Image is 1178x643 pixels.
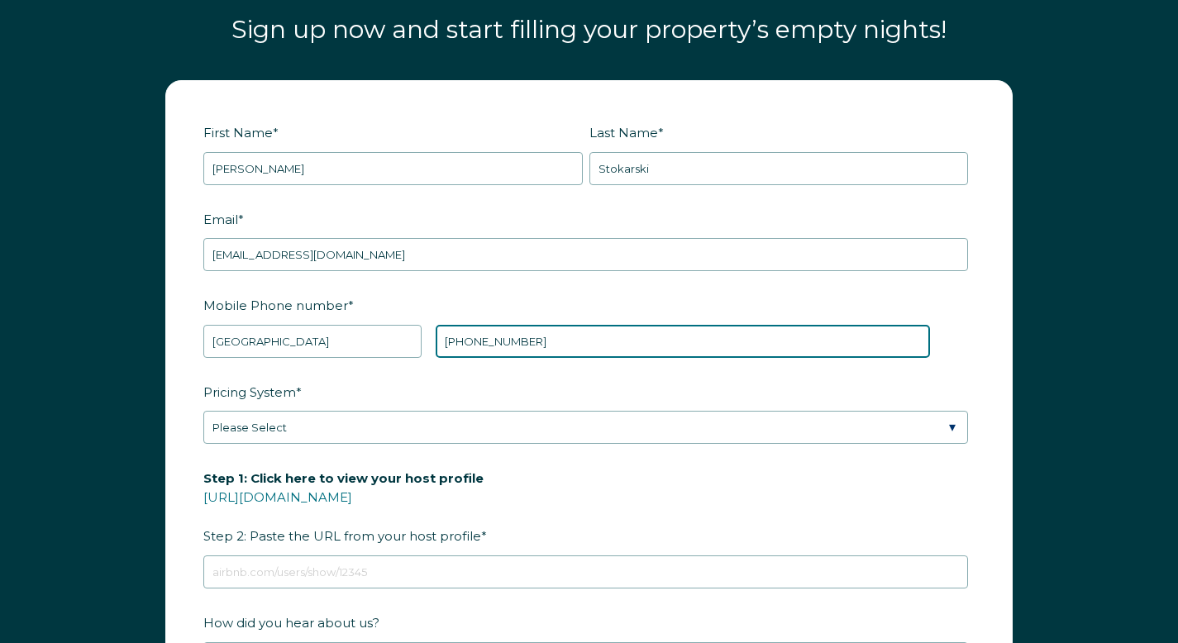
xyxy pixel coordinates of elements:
span: Email [203,207,238,232]
span: Mobile Phone number [203,293,348,318]
a: [URL][DOMAIN_NAME] [203,489,352,505]
span: Step 2: Paste the URL from your host profile [203,465,484,549]
span: Last Name [589,120,658,145]
span: How did you hear about us? [203,610,379,636]
span: First Name [203,120,273,145]
input: airbnb.com/users/show/12345 [203,555,968,588]
span: Pricing System [203,379,296,405]
span: Sign up now and start filling your property’s empty nights! [231,14,947,45]
span: Step 1: Click here to view your host profile [203,465,484,491]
